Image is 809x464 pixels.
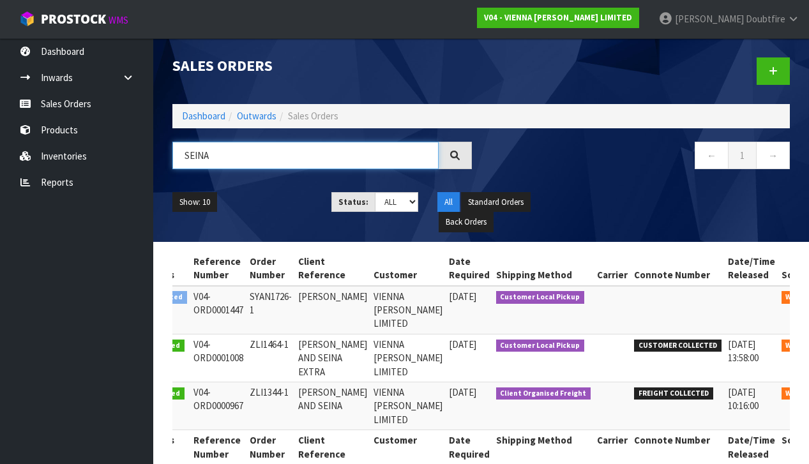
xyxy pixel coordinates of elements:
[295,430,370,464] th: Client Reference
[728,142,757,169] a: 1
[246,286,295,334] td: SYAN1726-1
[594,430,631,464] th: Carrier
[295,286,370,334] td: [PERSON_NAME]
[496,387,591,400] span: Client Organised Freight
[190,430,246,464] th: Reference Number
[446,430,493,464] th: Date Required
[172,142,439,169] input: Search sales orders
[496,291,585,304] span: Customer Local Pickup
[190,334,246,382] td: V04-ORD0001008
[338,197,368,207] strong: Status:
[370,382,446,430] td: VIENNA [PERSON_NAME] LIMITED
[725,430,778,464] th: Date/Time Released
[295,382,370,430] td: [PERSON_NAME] AND SEINA
[449,290,476,303] span: [DATE]
[172,57,472,74] h1: Sales Orders
[631,430,725,464] th: Connote Number
[493,430,594,464] th: Shipping Method
[446,251,493,286] th: Date Required
[288,110,338,122] span: Sales Orders
[370,430,446,464] th: Customer
[594,251,631,286] th: Carrier
[295,251,370,286] th: Client Reference
[493,251,594,286] th: Shipping Method
[190,286,246,334] td: V04-ORD0001447
[728,338,759,364] span: [DATE] 13:58:00
[295,334,370,382] td: [PERSON_NAME] AND SEINA EXTRA
[695,142,729,169] a: ←
[172,192,217,213] button: Show: 10
[728,386,759,412] span: [DATE] 10:16:00
[246,430,295,464] th: Order Number
[675,13,744,25] span: [PERSON_NAME]
[634,387,713,400] span: FREIGHT COLLECTED
[370,251,446,286] th: Customer
[246,334,295,382] td: ZLI1464-1
[439,212,494,232] button: Back Orders
[449,386,476,398] span: [DATE]
[449,338,476,350] span: [DATE]
[370,334,446,382] td: VIENNA [PERSON_NAME] LIMITED
[41,11,106,27] span: ProStock
[484,12,632,23] strong: V04 - VIENNA [PERSON_NAME] LIMITED
[437,192,460,213] button: All
[246,382,295,430] td: ZLI1344-1
[237,110,276,122] a: Outwards
[746,13,785,25] span: Doubtfire
[370,286,446,334] td: VIENNA [PERSON_NAME] LIMITED
[725,251,778,286] th: Date/Time Released
[491,142,790,173] nav: Page navigation
[631,251,725,286] th: Connote Number
[496,340,585,352] span: Customer Local Pickup
[634,340,722,352] span: CUSTOMER COLLECTED
[461,192,531,213] button: Standard Orders
[182,110,225,122] a: Dashboard
[19,11,35,27] img: cube-alt.png
[756,142,790,169] a: →
[190,382,246,430] td: V04-ORD0000967
[109,14,128,26] small: WMS
[190,251,246,286] th: Reference Number
[246,251,295,286] th: Order Number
